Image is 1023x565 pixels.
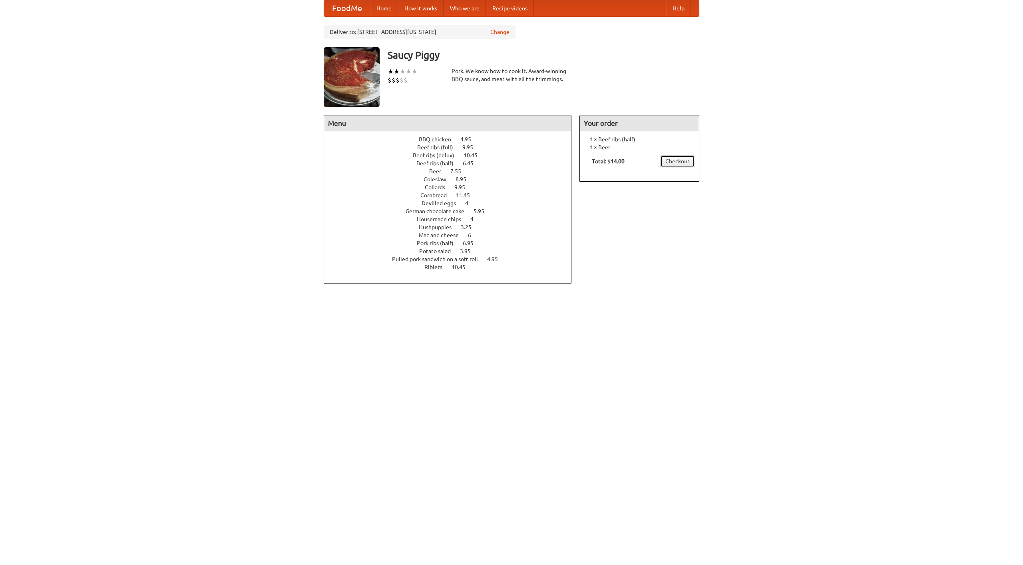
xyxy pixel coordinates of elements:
a: Coleslaw 8.95 [424,176,481,182]
span: Housemade chips [417,216,469,222]
a: Beef ribs (delux) 10.45 [413,152,492,159]
span: Collards [425,184,453,190]
a: Beer 7.55 [429,168,476,174]
span: 3.25 [461,224,480,230]
a: Home [370,0,398,16]
span: Potato salad [419,248,459,254]
span: Beef ribs (full) [417,144,461,151]
span: 4 [465,200,476,206]
span: 7.55 [450,168,469,174]
a: BBQ chicken 4.95 [419,136,486,143]
a: Devilled eggs 4 [422,200,483,206]
li: $ [396,76,400,85]
a: Change [490,28,510,36]
a: Cornbread 11.45 [420,192,485,198]
span: Beef ribs (delux) [413,152,462,159]
li: ★ [394,67,400,76]
li: $ [392,76,396,85]
li: ★ [406,67,412,76]
li: 1 × Beef ribs (half) [584,135,695,143]
span: 8.95 [456,176,474,182]
span: 3.95 [460,248,479,254]
h4: Your order [580,115,699,131]
a: Recipe videos [486,0,534,16]
span: BBQ chicken [419,136,459,143]
span: 4.95 [460,136,479,143]
li: $ [400,76,404,85]
span: 10.45 [464,152,486,159]
span: 6.95 [463,240,482,246]
span: Pork ribs (half) [417,240,462,246]
span: 5.95 [474,208,492,214]
li: $ [404,76,408,85]
span: Mac and cheese [419,232,467,238]
img: angular.jpg [324,47,380,107]
a: Pulled pork sandwich on a soft roll 4.95 [392,256,513,262]
a: German chocolate cake 5.95 [406,208,499,214]
h3: Saucy Piggy [388,47,699,63]
h4: Menu [324,115,571,131]
span: 9.95 [454,184,473,190]
a: Beef ribs (half) 6.45 [416,160,488,167]
a: Mac and cheese 6 [419,232,486,238]
a: Help [666,0,691,16]
span: Pulled pork sandwich on a soft roll [392,256,486,262]
a: Pork ribs (half) 6.95 [417,240,488,246]
span: 11.45 [456,192,478,198]
span: 6.45 [463,160,482,167]
div: Deliver to: [STREET_ADDRESS][US_STATE] [324,25,515,39]
a: Potato salad 3.95 [419,248,486,254]
li: ★ [388,67,394,76]
li: ★ [400,67,406,76]
span: Cornbread [420,192,455,198]
li: $ [388,76,392,85]
a: Who we are [444,0,486,16]
span: 9.95 [462,144,481,151]
span: Beef ribs (half) [416,160,462,167]
span: Hushpuppies [419,224,460,230]
b: Total: $14.00 [592,158,625,165]
a: FoodMe [324,0,370,16]
a: Housemade chips 4 [417,216,488,222]
span: Coleslaw [424,176,454,182]
span: German chocolate cake [406,208,472,214]
a: How it works [398,0,444,16]
a: Beef ribs (full) 9.95 [417,144,488,151]
a: Hushpuppies 3.25 [419,224,486,230]
span: Riblets [424,264,450,270]
a: Checkout [660,155,695,167]
span: Beer [429,168,449,174]
span: 4 [470,216,482,222]
li: 1 × Beer [584,143,695,151]
li: ★ [412,67,418,76]
span: Devilled eggs [422,200,464,206]
a: Collards 9.95 [425,184,480,190]
span: 4.95 [487,256,506,262]
a: Riblets 10.45 [424,264,480,270]
span: 10.45 [452,264,474,270]
div: Pork. We know how to cook it. Award-winning BBQ sauce, and meat with all the trimmings. [452,67,571,83]
span: 6 [468,232,479,238]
